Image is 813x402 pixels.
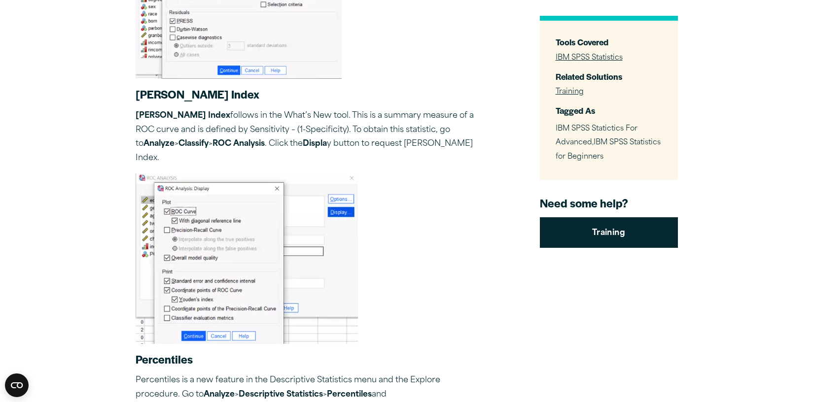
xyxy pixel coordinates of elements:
[540,217,678,248] a: Training
[327,391,372,399] strong: Percentiles
[556,36,662,48] h3: Tools Covered
[556,88,584,96] a: Training
[556,125,661,161] span: ,
[136,86,259,102] strong: [PERSON_NAME] Index
[556,70,662,82] h3: Related Solutions
[204,391,235,399] strong: Analyze
[303,140,327,148] strong: Displa
[136,351,193,367] strong: Percentiles
[178,140,209,148] strong: Classify
[556,125,637,146] span: IBM SPSS Statictics For Advanced
[212,140,265,148] strong: ROC Analysis
[143,140,175,148] strong: Analyze
[239,391,323,399] strong: Descriptive Statistics
[136,173,358,344] img: Youden's Index
[136,109,481,166] p: follows in the What’s New tool. This is a summary measure of a ROC curve and is defined by Sensit...
[5,373,29,397] button: Open CMP widget
[556,54,623,61] a: IBM SPSS Statistics
[556,139,661,161] span: IBM SPSS Statistics for Beginners
[136,112,230,120] strong: [PERSON_NAME] Index
[556,105,662,116] h3: Tagged As
[540,196,678,210] h4: Need some help?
